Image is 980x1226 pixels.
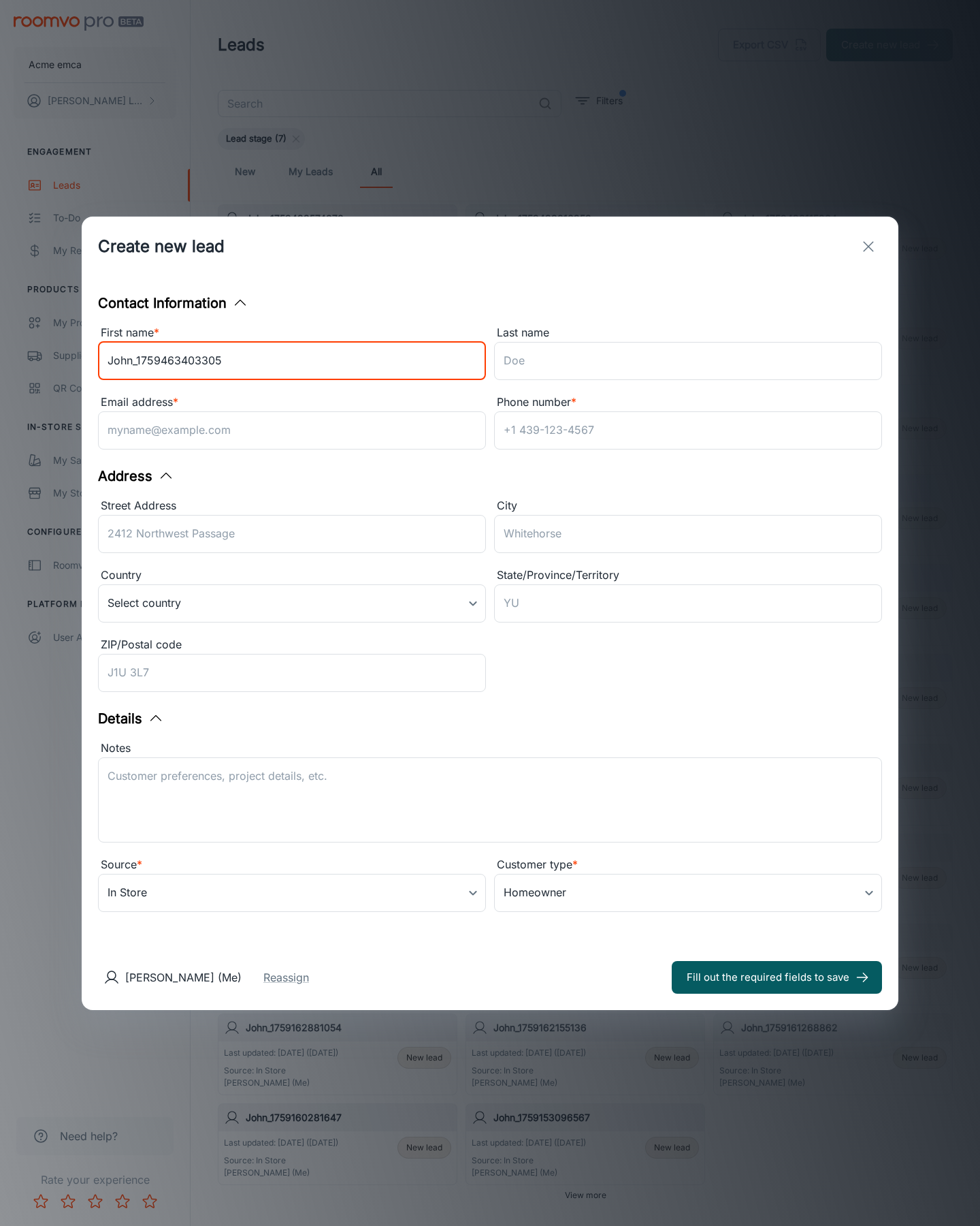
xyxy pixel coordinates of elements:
[98,584,486,623] div: Select country
[98,567,486,584] div: Country
[98,394,486,411] div: Email address
[98,856,486,874] div: Source
[494,874,882,912] div: Homeowner
[494,394,882,411] div: Phone number
[125,969,242,986] p: [PERSON_NAME] (Me)
[494,411,882,450] input: +1 439-123-4567
[98,324,486,342] div: First name
[855,233,882,260] button: exit
[98,234,225,259] h1: Create new lead
[672,961,882,994] button: Fill out the required fields to save
[98,342,486,380] input: John
[98,466,174,486] button: Address
[494,856,882,874] div: Customer type
[494,342,882,380] input: Doe
[98,636,486,654] div: ZIP/Postal code
[98,293,248,313] button: Contact Information
[98,411,486,450] input: myname@example.com
[98,654,486,692] input: J1U 3L7
[494,515,882,553] input: Whitehorse
[98,874,486,912] div: In Store
[98,740,882,757] div: Notes
[494,497,882,515] div: City
[494,584,882,623] input: YU
[494,324,882,342] div: Last name
[98,515,486,553] input: 2412 Northwest Passage
[263,969,309,986] button: Reassign
[98,708,164,729] button: Details
[494,567,882,584] div: State/Province/Territory
[98,497,486,515] div: Street Address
